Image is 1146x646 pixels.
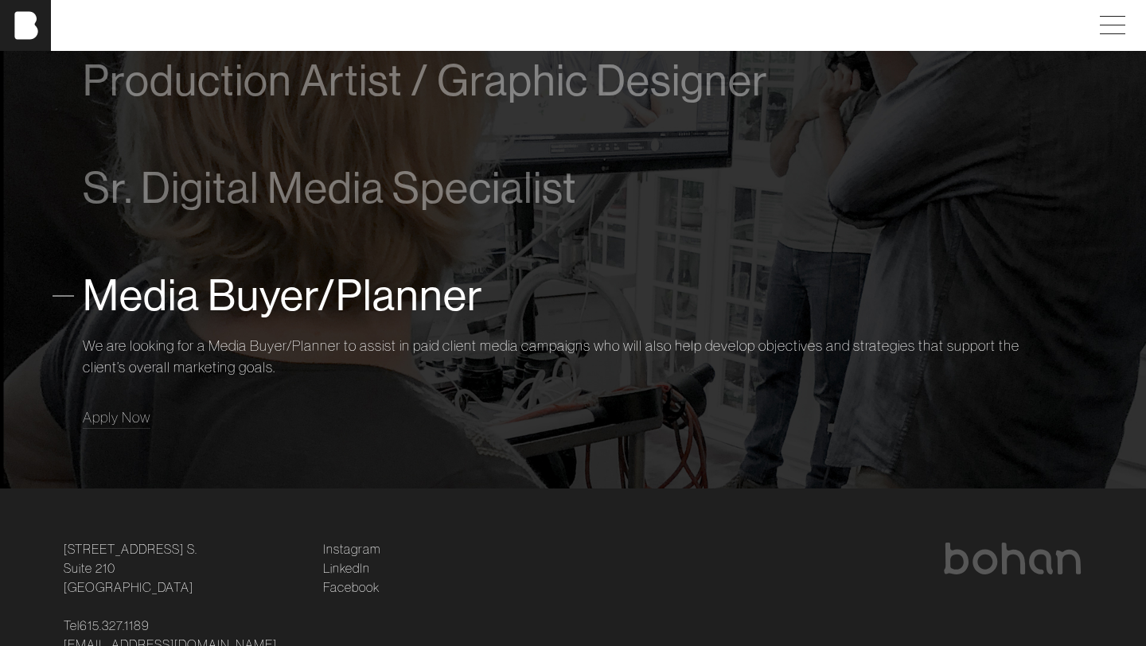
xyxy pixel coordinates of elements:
[323,539,380,558] a: Instagram
[83,271,483,320] span: Media Buyer/Planner
[80,616,150,635] a: 615.327.1189
[64,539,197,597] a: [STREET_ADDRESS] S.Suite 210[GEOGRAPHIC_DATA]
[942,543,1082,574] img: bohan logo
[83,56,768,105] span: Production Artist / Graphic Designer
[83,164,577,212] span: Sr. Digital Media Specialist
[323,558,370,578] a: LinkedIn
[83,335,1063,378] p: We are looking for a Media Buyer/Planner to assist in paid client media campaigns who will also h...
[323,578,380,597] a: Facebook
[83,407,150,428] a: Apply Now
[83,408,150,426] span: Apply Now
